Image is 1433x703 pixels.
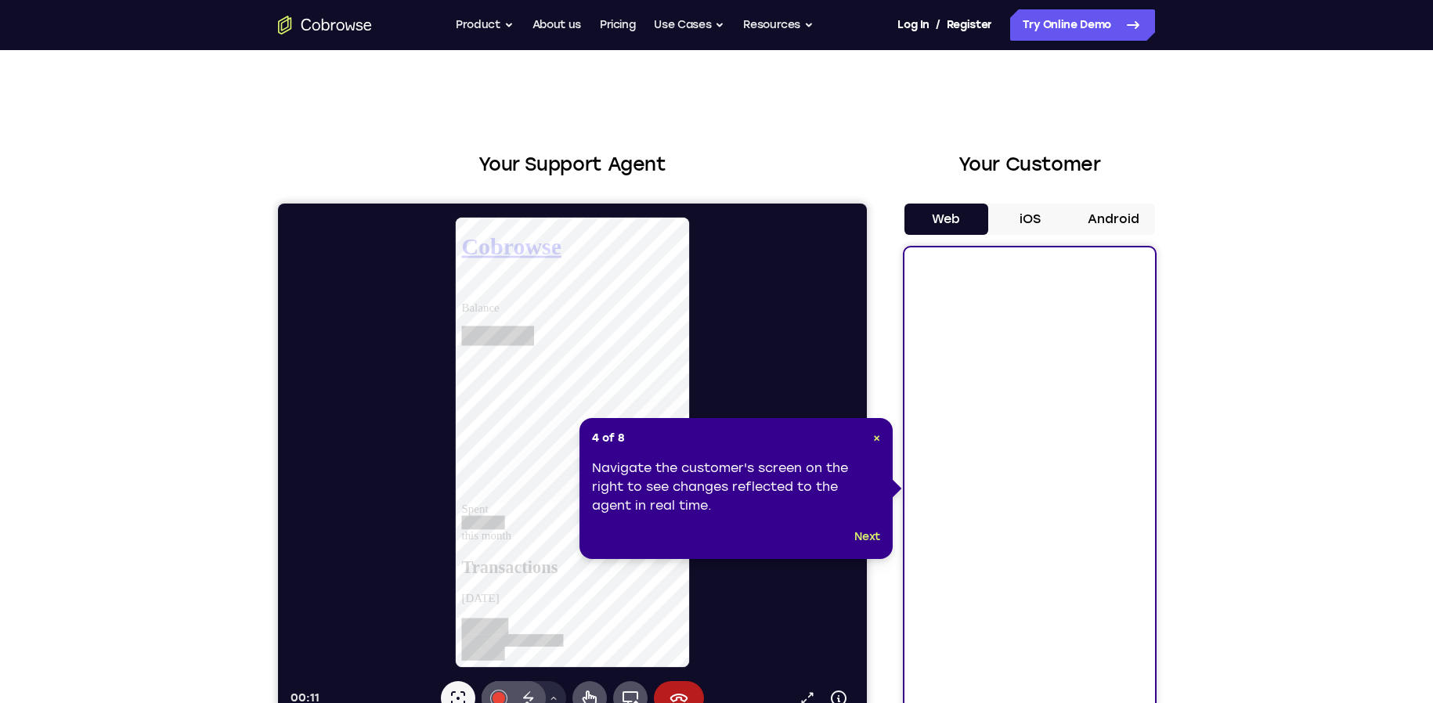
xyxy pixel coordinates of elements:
[1071,204,1155,235] button: Android
[854,528,880,546] button: Next
[743,9,814,41] button: Resources
[947,9,992,41] a: Register
[456,9,514,41] button: Product
[592,431,625,446] span: 4 of 8
[545,479,576,510] button: Device info
[592,459,880,515] div: Navigate the customer's screen on the right to see changes reflected to the agent in real time.
[163,478,197,512] button: Laser pointer
[294,478,329,512] button: Remote control
[263,478,288,512] button: Drawing tools menu
[904,150,1155,178] h2: Your Customer
[654,9,724,41] button: Use Cases
[204,478,238,512] button: Annotations color
[532,9,581,41] a: About us
[233,478,268,512] button: Disappearing ink
[514,479,545,510] a: Popout
[904,204,988,235] button: Web
[278,150,867,178] h2: Your Support Agent
[936,16,940,34] span: /
[988,204,1072,235] button: iOS
[873,431,880,446] button: Close Tour
[335,478,370,512] button: Full device
[376,478,426,512] button: End session
[1010,9,1155,41] a: Try Online Demo
[873,431,880,445] span: ×
[897,9,929,41] a: Log In
[278,16,372,34] a: Go to the home page
[600,9,636,41] a: Pricing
